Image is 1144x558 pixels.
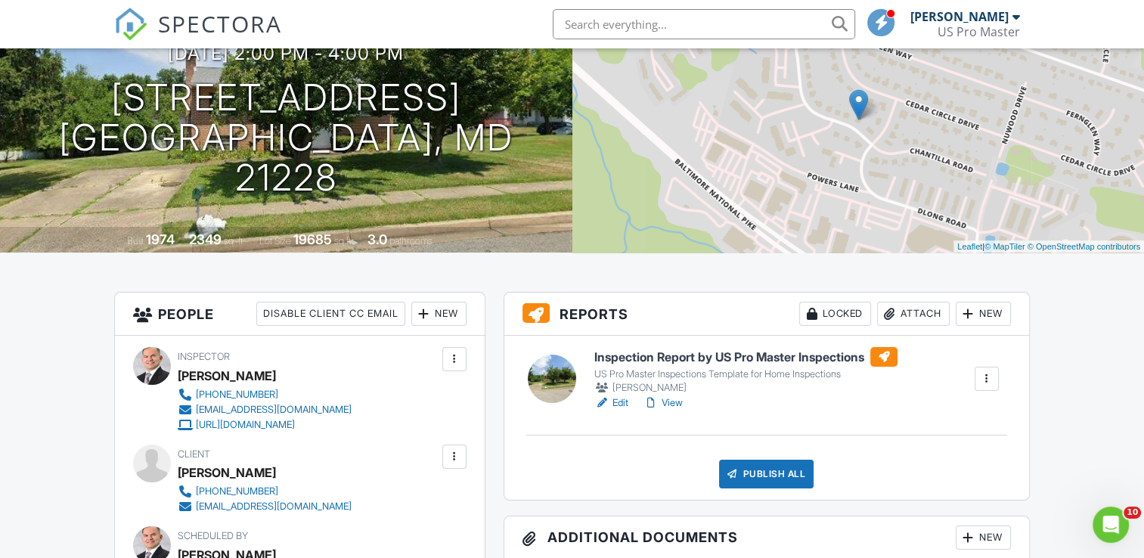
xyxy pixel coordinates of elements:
div: Disable Client CC Email [256,302,405,326]
input: Search everything... [553,9,855,39]
div: Locked [799,302,871,326]
div: US Pro Master Inspections Template for Home Inspections [594,368,898,380]
div: [PHONE_NUMBER] [196,389,278,401]
div: US Pro Master [938,24,1020,39]
div: Attach [877,302,950,326]
div: [PHONE_NUMBER] [196,485,278,498]
h3: Reports [504,293,1029,336]
div: New [411,302,467,326]
h1: [STREET_ADDRESS] [GEOGRAPHIC_DATA], MD 21228 [24,78,548,197]
a: © MapTiler [984,242,1025,251]
span: 10 [1124,507,1141,519]
div: New [956,302,1011,326]
span: sq.ft. [334,235,353,246]
a: © OpenStreetMap contributors [1028,242,1140,251]
div: | [953,240,1144,253]
div: 2349 [189,231,222,247]
span: Client [178,448,210,460]
div: 3.0 [367,231,387,247]
a: [PHONE_NUMBER] [178,387,352,402]
div: [PERSON_NAME] [178,364,276,387]
div: [PERSON_NAME] [178,461,276,484]
iframe: Intercom live chat [1093,507,1129,543]
a: Leaflet [957,242,982,251]
span: sq. ft. [224,235,245,246]
span: Built [127,235,144,246]
a: [PHONE_NUMBER] [178,484,352,499]
img: The Best Home Inspection Software - Spectora [114,8,147,41]
h3: People [115,293,484,336]
h3: [DATE] 2:00 pm - 4:00 pm [168,43,404,64]
div: [EMAIL_ADDRESS][DOMAIN_NAME] [196,404,352,416]
a: [EMAIL_ADDRESS][DOMAIN_NAME] [178,499,352,514]
span: bathrooms [389,235,432,246]
a: Inspection Report by US Pro Master Inspections US Pro Master Inspections Template for Home Inspec... [594,347,898,395]
a: View [643,395,683,411]
a: Edit [594,395,628,411]
span: SPECTORA [158,8,282,39]
div: [PERSON_NAME] [594,380,898,395]
div: New [956,525,1011,550]
h6: Inspection Report by US Pro Master Inspections [594,347,898,367]
div: 19685 [293,231,332,247]
div: [PERSON_NAME] [910,9,1009,24]
div: [EMAIL_ADDRESS][DOMAIN_NAME] [196,501,352,513]
a: [URL][DOMAIN_NAME] [178,417,352,432]
span: Scheduled By [178,530,248,541]
div: 1974 [146,231,175,247]
span: Inspector [178,351,230,362]
a: SPECTORA [114,20,282,52]
span: Lot Size [259,235,291,246]
div: [URL][DOMAIN_NAME] [196,419,295,431]
div: Publish All [719,460,814,488]
a: [EMAIL_ADDRESS][DOMAIN_NAME] [178,402,352,417]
